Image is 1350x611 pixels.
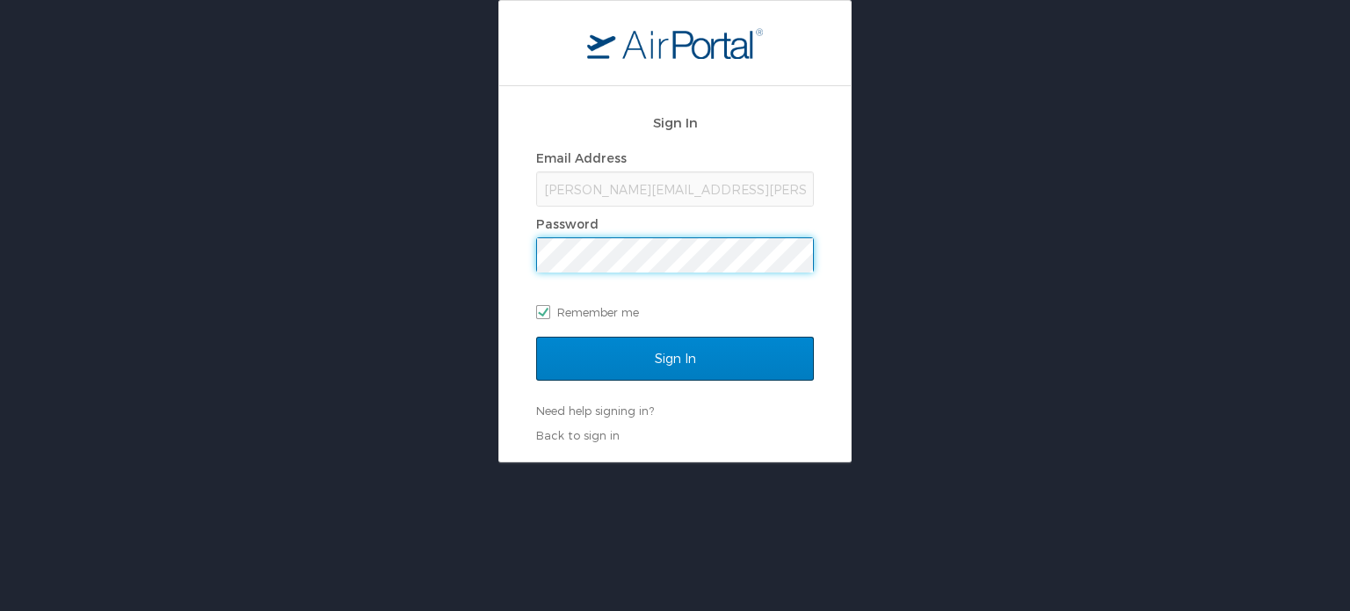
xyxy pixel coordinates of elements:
[587,27,763,59] img: logo
[536,113,814,133] h2: Sign In
[536,299,814,325] label: Remember me
[536,216,599,231] label: Password
[536,337,814,381] input: Sign In
[536,404,654,418] a: Need help signing in?
[536,428,620,442] a: Back to sign in
[536,150,627,165] label: Email Address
